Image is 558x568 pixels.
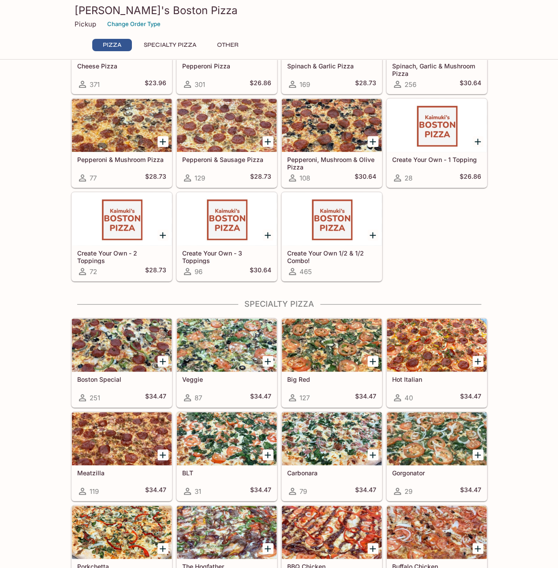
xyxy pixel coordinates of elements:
h5: $34.47 [250,486,271,497]
button: Add Buffalo Chicken [472,543,483,554]
span: 72 [90,267,97,276]
a: Carbonara79$34.47 [281,412,382,501]
span: 301 [195,80,205,89]
h5: Create Your Own 1/2 & 1/2 Combo! [287,249,376,264]
a: Pepperoni & Sausage Pizza129$28.73 [176,98,277,188]
div: Create Your Own - 2 Toppings [72,192,172,245]
span: 251 [90,394,100,402]
h5: $30.64 [250,266,271,277]
a: Gorgonator29$34.47 [386,412,487,501]
h5: Hot Italian [392,376,481,383]
h5: $28.73 [145,266,166,277]
div: Gorgonator [387,412,487,465]
div: Pepperoni & Sausage Pizza [177,99,277,152]
div: Carbonara [282,412,382,465]
a: Meatzilla119$34.47 [71,412,172,501]
a: Hot Italian40$34.47 [386,318,487,407]
button: Add Create Your Own - 2 Toppings [157,229,169,241]
div: Create Your Own - 1 Topping [387,99,487,152]
span: 108 [300,174,310,182]
a: Create Your Own - 1 Topping28$26.86 [386,98,487,188]
h4: Specialty Pizza [71,299,487,309]
button: Specialty Pizza [139,39,201,51]
h5: Spinach, Garlic & Mushroom Pizza [392,62,481,77]
button: Add Carbonara [367,449,378,460]
h5: $23.96 [145,79,166,90]
h5: Create Your Own - 1 Topping [392,156,481,163]
button: Add Create Your Own 1/2 & 1/2 Combo! [367,229,378,241]
h5: Veggie [182,376,271,383]
button: Add BBQ Chicken [367,543,378,554]
button: Add Big Red [367,356,378,367]
a: Pepperoni & Mushroom Pizza77$28.73 [71,98,172,188]
h5: Pepperoni & Sausage Pizza [182,156,271,163]
h5: $34.47 [460,392,481,403]
span: 29 [404,487,412,496]
button: Add Create Your Own - 1 Topping [472,136,483,147]
div: Pepperoni & Mushroom Pizza [72,99,172,152]
span: 129 [195,174,205,182]
div: Create Your Own - 3 Toppings [177,192,277,245]
h5: $30.64 [355,173,376,183]
h5: Create Your Own - 2 Toppings [77,249,166,264]
span: 169 [300,80,310,89]
span: 31 [195,487,201,496]
h5: Meatzilla [77,469,166,477]
h5: $26.86 [250,79,271,90]
h5: Big Red [287,376,376,383]
h5: $34.47 [145,486,166,497]
h5: Pepperoni, Mushroom & Olive Pizza [287,156,376,170]
h3: [PERSON_NAME]'s Boston Pizza [75,4,484,17]
span: 96 [195,267,202,276]
span: 127 [300,394,310,402]
div: Meatzilla [72,412,172,465]
button: Add Hot Italian [472,356,483,367]
div: The Hogfather [177,506,277,559]
button: Add Pepperoni & Sausage Pizza [262,136,273,147]
div: BLT [177,412,277,465]
div: Pepperoni, Mushroom & Olive Pizza [282,99,382,152]
button: Add Meatzilla [157,449,169,460]
button: Other [208,39,248,51]
h5: Spinach & Garlic Pizza [287,62,376,70]
div: BBQ Chicken [282,506,382,559]
span: 28 [404,174,412,182]
button: Pizza [92,39,132,51]
span: 371 [90,80,100,89]
h5: Pepperoni & Mushroom Pizza [77,156,166,163]
a: Big Red127$34.47 [281,318,382,407]
span: 40 [404,394,413,402]
div: Create Your Own 1/2 & 1/2 Combo! [282,192,382,245]
h5: $28.73 [145,173,166,183]
a: Create Your Own - 3 Toppings96$30.64 [176,192,277,281]
h5: Create Your Own - 3 Toppings [182,249,271,264]
h5: $28.73 [355,79,376,90]
a: Pepperoni, Mushroom & Olive Pizza108$30.64 [281,98,382,188]
button: Add Create Your Own - 3 Toppings [262,229,273,241]
a: Veggie87$34.47 [176,318,277,407]
h5: BLT [182,469,271,477]
h5: $30.64 [460,79,481,90]
span: 256 [404,80,416,89]
h5: Cheese Pizza [77,62,166,70]
div: Buffalo Chicken [387,506,487,559]
button: Add Veggie [262,356,273,367]
button: Add The Hogfather [262,543,273,554]
button: Add Pepperoni & Mushroom Pizza [157,136,169,147]
h5: Pepperoni Pizza [182,62,271,70]
span: 79 [300,487,307,496]
button: Change Order Type [103,17,165,31]
a: Create Your Own - 2 Toppings72$28.73 [71,192,172,281]
h5: $34.47 [460,486,481,497]
button: Add Pepperoni, Mushroom & Olive Pizza [367,136,378,147]
button: Add BLT [262,449,273,460]
h5: Gorgonator [392,469,481,477]
button: Add Boston Special [157,356,169,367]
button: Add Porkchetta [157,543,169,554]
h5: $34.47 [250,392,271,403]
div: Big Red [282,319,382,372]
a: BLT31$34.47 [176,412,277,501]
h5: $34.47 [355,486,376,497]
div: Boston Special [72,319,172,372]
span: 87 [195,394,202,402]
